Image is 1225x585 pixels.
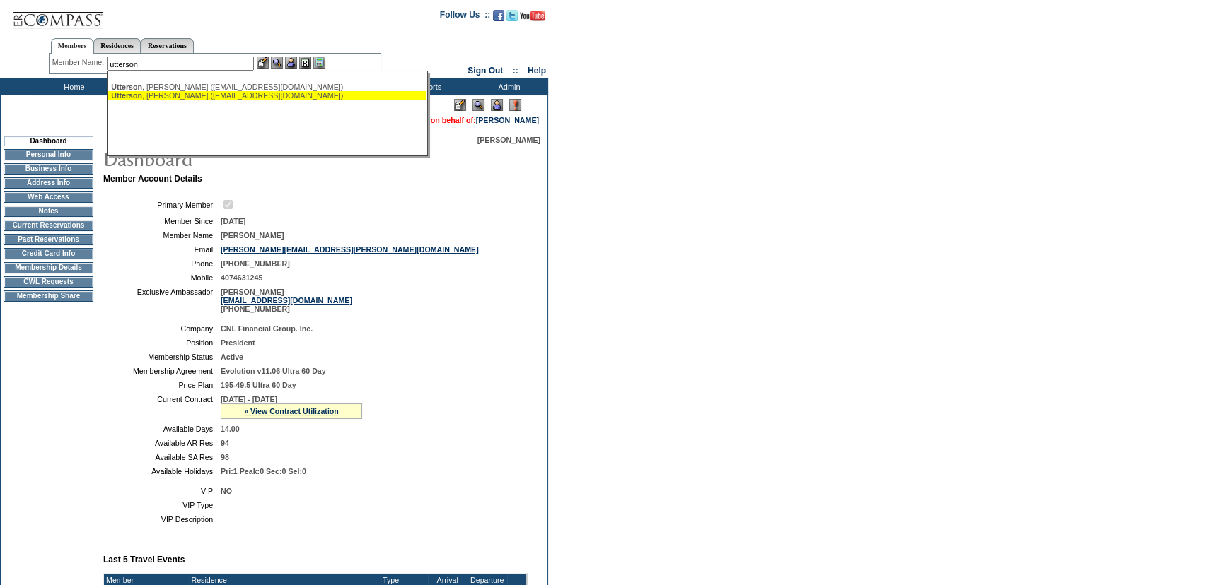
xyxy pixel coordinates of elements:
[109,353,215,361] td: Membership Status:
[109,288,215,313] td: Exclusive Ambassador:
[528,66,546,76] a: Help
[472,99,484,111] img: View Mode
[4,290,93,302] td: Membership Share
[93,38,141,53] a: Residences
[4,262,93,273] td: Membership Details
[103,555,185,565] b: Last 5 Travel Events
[141,38,194,53] a: Reservations
[4,163,93,175] td: Business Info
[103,174,202,184] b: Member Account Details
[221,367,326,375] span: Evolution v11.06 Ultra 60 Day
[221,395,277,403] span: [DATE] - [DATE]
[109,367,215,375] td: Membership Agreement:
[221,353,243,361] span: Active
[477,136,540,144] span: [PERSON_NAME]
[109,245,215,254] td: Email:
[103,144,385,172] img: pgTtlDashboard.gif
[109,381,215,389] td: Price Plan:
[221,381,296,389] span: 195-49.5 Ultra 60 Day
[111,83,422,91] div: , [PERSON_NAME] ([EMAIL_ADDRESS][DOMAIN_NAME])
[506,10,518,21] img: Follow us on Twitter
[509,99,521,111] img: Log Concern/Member Elevation
[109,501,215,509] td: VIP Type:
[520,14,545,23] a: Subscribe to our YouTube Channel
[109,515,215,524] td: VIP Description:
[244,407,339,415] a: » View Contract Utilization
[51,38,94,54] a: Members
[506,14,518,23] a: Follow us on Twitter
[109,273,215,282] td: Mobile:
[454,99,466,111] img: Edit Mode
[221,296,352,305] a: [EMAIL_ADDRESS][DOMAIN_NAME]
[493,14,504,23] a: Become our fan on Facebook
[109,259,215,268] td: Phone:
[109,439,215,447] td: Available AR Res:
[271,57,283,69] img: View
[109,324,215,333] td: Company:
[4,234,93,245] td: Past Reservations
[221,453,229,461] span: 98
[221,467,306,475] span: Pri:1 Peak:0 Sec:0 Sel:0
[513,66,518,76] span: ::
[476,116,539,124] a: [PERSON_NAME]
[109,487,215,495] td: VIP:
[221,425,240,433] span: 14.00
[4,136,93,146] td: Dashboard
[377,116,539,124] span: You are acting on behalf of:
[221,259,290,268] span: [PHONE_NUMBER]
[299,57,311,69] img: Reservations
[111,91,422,100] div: , [PERSON_NAME] ([EMAIL_ADDRESS][DOMAIN_NAME])
[52,57,107,69] div: Member Name:
[4,248,93,259] td: Credit Card Info
[4,220,93,231] td: Current Reservations
[493,10,504,21] img: Become our fan on Facebook
[4,206,93,217] td: Notes
[221,245,479,254] a: [PERSON_NAME][EMAIL_ADDRESS][PERSON_NAME][DOMAIN_NAME]
[109,231,215,240] td: Member Name:
[4,177,93,189] td: Address Info
[111,83,142,91] span: Utterson
[109,395,215,419] td: Current Contract:
[221,324,313,333] span: CNL Financial Group. Inc.
[221,273,262,282] span: 4074631245
[109,425,215,433] td: Available Days:
[221,217,245,225] span: [DATE]
[109,338,215,347] td: Position:
[111,91,142,100] span: Utterson
[221,439,229,447] span: 94
[257,57,269,69] img: b_edit.gif
[520,11,545,21] img: Subscribe to our YouTube Channel
[32,78,113,95] td: Home
[109,467,215,475] td: Available Holidays:
[221,231,284,240] span: [PERSON_NAME]
[221,487,232,495] span: NO
[109,453,215,461] td: Available SA Res:
[440,8,490,25] td: Follow Us ::
[109,198,215,211] td: Primary Member:
[313,57,325,69] img: b_calculator.gif
[491,99,503,111] img: Impersonate
[468,66,503,76] a: Sign Out
[221,338,255,347] span: President
[4,191,93,203] td: Web Access
[4,276,93,288] td: CWL Requests
[109,217,215,225] td: Member Since:
[4,149,93,160] td: Personal Info
[467,78,548,95] td: Admin
[221,288,352,313] span: [PERSON_NAME] [PHONE_NUMBER]
[285,57,297,69] img: Impersonate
